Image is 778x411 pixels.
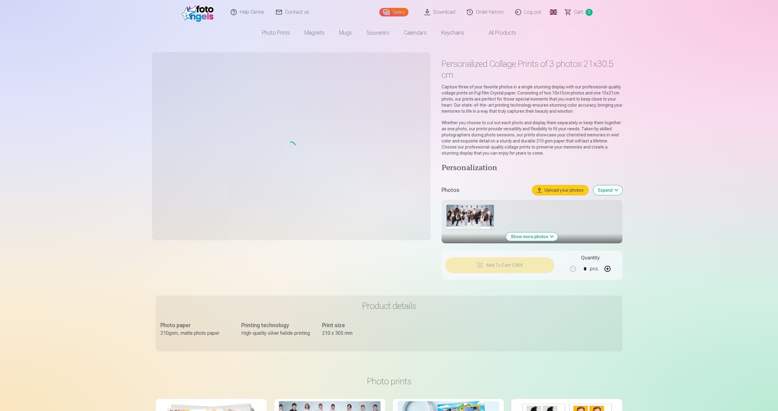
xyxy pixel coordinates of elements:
button: Upload your photos [532,185,588,195]
span: 0 [586,9,593,16]
h1: Personalized Collage Prints of 3 photos 21x30.5 cm [442,58,622,80]
div: pcs. [590,262,599,276]
button: Add To Cart:7,00 € [445,257,554,273]
div: 210gsm, matte photo paper [160,330,229,337]
img: /fa4 [182,2,217,22]
a: Gallery [379,8,408,16]
div: High-quality silver halide printing [241,330,310,337]
h5: Quantity [581,254,600,262]
button: Show more photos [506,232,558,241]
div: Photo paper [160,321,229,330]
a: Photo prints [255,24,297,41]
a: Calendars [397,24,434,41]
h3: Product details [160,300,618,311]
div: 210 x 305 mm [322,330,391,337]
div: Print size [322,321,391,330]
p: Whether you choose to cut out each photo and display them separately or keep them together as one... [442,120,622,156]
h4: Personalization [442,163,622,173]
a: Magnets [297,24,332,41]
span: Сart [574,9,583,16]
button: Expand [593,185,622,195]
a: Souvenirs [359,24,397,41]
a: All products [472,24,524,41]
p: Capture three of your favorite photos in a single stunning display with our professional-quality ... [442,84,622,114]
a: Keychains [434,24,472,41]
h3: Photo prints [160,376,618,387]
h5: Photos [442,186,527,194]
div: Printing technology [241,321,310,330]
a: Mugs [332,24,359,41]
